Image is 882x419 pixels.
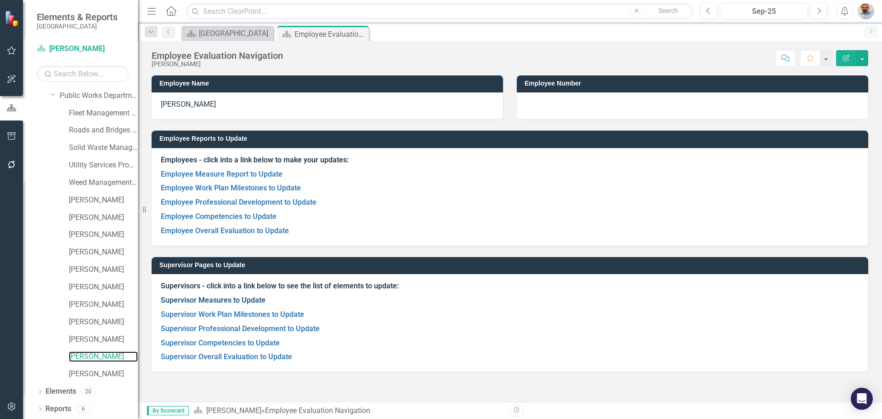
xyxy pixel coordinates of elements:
[152,51,283,61] div: Employee Evaluation Navigation
[69,178,138,188] a: Weed Management Program
[69,317,138,327] a: [PERSON_NAME]
[69,334,138,345] a: [PERSON_NAME]
[69,108,138,119] a: Fleet Management Program
[294,29,367,40] div: Employee Evaluation Navigation
[69,212,138,223] a: [PERSON_NAME]
[159,80,498,87] h3: Employee Name
[69,230,138,240] a: [PERSON_NAME]
[723,6,805,17] div: Sep-25
[69,264,138,275] a: [PERSON_NAME]
[161,184,301,192] a: Employee Work Plan Milestones to Update
[60,91,138,101] a: Public Works Department
[161,324,320,333] a: Supervisor Professional Development to Update
[851,388,873,410] div: Open Intercom Messenger
[69,125,138,136] a: Roads and Bridges Program
[161,339,280,347] a: Supervisor Competencies to Update
[69,195,138,206] a: [PERSON_NAME]
[161,226,289,235] a: Employee Overall Evaluation to Update
[69,282,138,293] a: [PERSON_NAME]
[161,155,349,164] strong: Employees - click into a link below to make your updates:
[186,3,693,19] input: Search ClearPoint...
[45,386,76,397] a: Elements
[76,405,90,413] div: 6
[858,3,874,19] img: Martin Schmidt
[161,198,317,207] a: Employee Professional Development to Update
[161,212,277,221] a: Employee Competencies to Update
[159,135,864,142] h3: Employee Reports to Update
[265,406,370,415] div: Employee Evaluation Navigation
[525,80,864,87] h3: Employee Number
[69,143,138,153] a: Solid Waste Management Program
[69,351,138,362] a: [PERSON_NAME]
[81,388,96,396] div: 20
[37,23,118,30] small: [GEOGRAPHIC_DATA]
[37,66,129,82] input: Search Below...
[161,281,399,290] strong: Supervisors - click into a link below to see the list of elements to update:
[69,299,138,310] a: [PERSON_NAME]
[161,296,266,304] a: Supervisor Measures to Update
[206,406,261,415] a: [PERSON_NAME]
[161,352,292,361] a: Supervisor Overall Evaluation to Update
[161,310,304,319] a: Supervisor Work Plan Milestones to Update
[184,28,271,39] a: [GEOGRAPHIC_DATA]
[720,3,808,19] button: Sep-25
[37,44,129,54] a: [PERSON_NAME]
[658,7,678,14] span: Search
[147,406,189,415] span: By Scorecard
[193,406,503,416] div: »
[159,262,864,269] h3: Supervisor Pages to Update
[37,11,118,23] span: Elements & Reports
[645,5,691,17] button: Search
[152,61,283,68] div: [PERSON_NAME]
[161,99,494,110] p: [PERSON_NAME]
[69,247,138,258] a: [PERSON_NAME]
[69,369,138,379] a: [PERSON_NAME]
[45,404,71,414] a: Reports
[69,160,138,171] a: Utility Services Program
[161,170,283,178] a: Employee Measure Report to Update
[5,11,21,27] img: ClearPoint Strategy
[199,28,271,39] div: [GEOGRAPHIC_DATA]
